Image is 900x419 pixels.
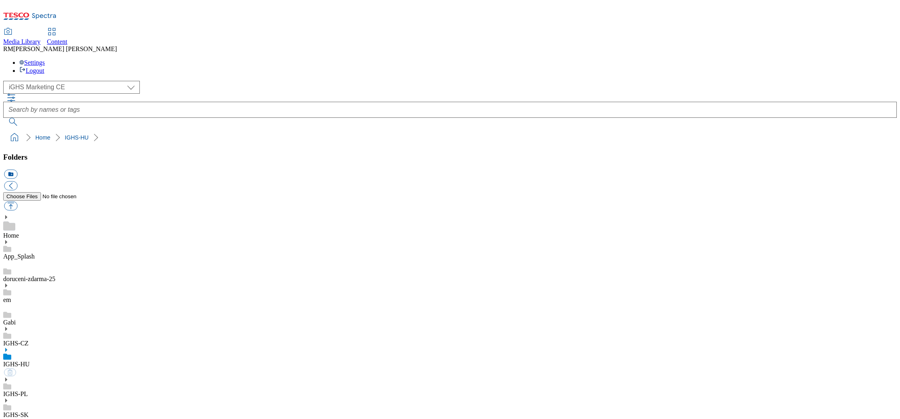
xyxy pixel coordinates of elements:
a: Gabi [3,319,16,326]
span: Media Library [3,38,41,45]
h3: Folders [3,153,897,162]
nav: breadcrumb [3,130,897,145]
a: em [3,296,11,303]
a: Settings [19,59,45,66]
span: Content [47,38,67,45]
a: IGHS-HU [3,361,30,368]
a: Home [3,232,19,239]
a: Content [47,29,67,45]
input: Search by names or tags [3,102,897,118]
a: App_Splash [3,253,35,260]
a: IGHS-PL [3,390,28,397]
a: doruceni-zdarma-25 [3,275,55,282]
a: IGHS-SK [3,411,29,418]
span: [PERSON_NAME] [PERSON_NAME] [13,45,117,52]
a: Logout [19,67,44,74]
span: RM [3,45,13,52]
a: home [8,131,21,144]
a: IGHS-CZ [3,340,29,347]
a: Media Library [3,29,41,45]
a: IGHS-HU [65,134,88,141]
a: Home [35,134,50,141]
